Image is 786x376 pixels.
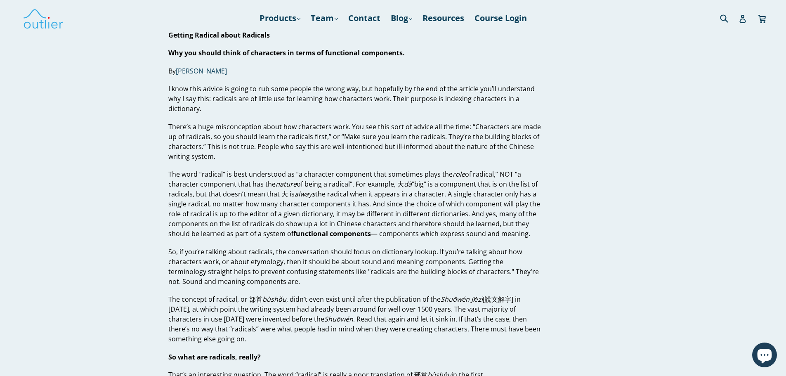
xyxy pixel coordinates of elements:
input: Search [718,9,741,26]
inbox-online-store-chat: Shopify online store chat [750,343,779,369]
em: bùshǒu [262,295,286,304]
a: Blog [387,11,416,26]
p: I know this advice is going to rub some people the wrong way, but hopefully by the end of the art... [168,84,541,114]
a: Contact [344,11,385,26]
strong: Why you should think of characters in terms of functional components. [168,48,405,57]
img: Outlier Linguistics [23,6,64,30]
em: always [295,189,315,199]
a: Products [255,11,304,26]
a: Course Login [470,11,531,26]
a: Resources [418,11,468,26]
p: The concept of radical, or 部首 , didn’t even exist until after the publication of the [說文解字] in [D... [168,294,541,344]
em: Shuōwén [324,315,353,324]
p: By [168,66,541,76]
em: nature [276,180,297,189]
em: dà [404,180,412,189]
p: There’s a huge misconception about how characters work. You see this sort of advice all the time:... [168,122,541,161]
p: So, if you’re talking about radicals, the conversation should focus on dictionary lookup. If you’... [168,247,541,286]
strong: functional components [293,229,371,238]
em: Shuōwén Jiězì [441,295,483,304]
a: [PERSON_NAME] [176,66,227,76]
p: The word “radical” is best understood as “a character component that sometimes plays the of radic... [168,169,541,239]
em: role [453,170,465,179]
a: Team [307,11,342,26]
strong: So what are radicals, really? [168,352,261,362]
